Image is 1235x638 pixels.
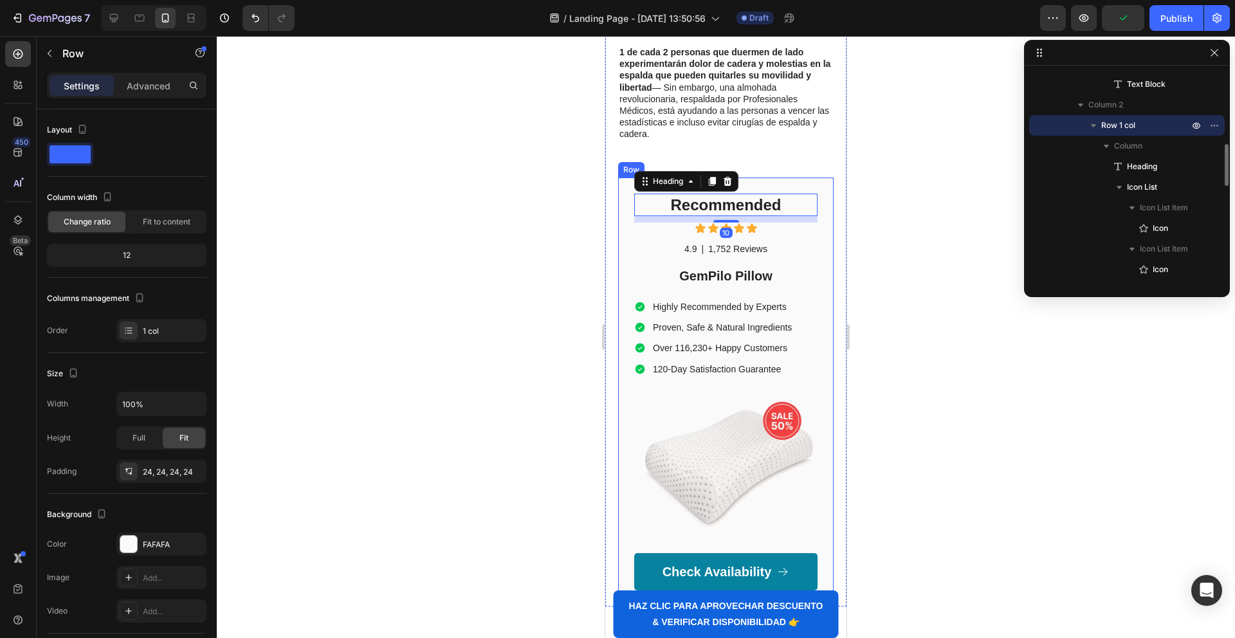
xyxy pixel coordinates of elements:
[47,466,77,477] div: Padding
[47,398,68,410] div: Width
[1160,12,1193,25] div: Publish
[47,189,115,206] div: Column width
[47,506,109,524] div: Background
[47,122,90,139] div: Layout
[143,572,203,584] div: Add...
[1140,242,1188,255] span: Icon List Item
[127,79,170,93] p: Advanced
[133,432,145,444] span: Full
[179,432,188,444] span: Fit
[143,606,203,617] div: Add...
[1127,181,1157,194] span: Icon List
[47,365,81,383] div: Size
[1153,222,1168,235] span: Icon
[749,12,769,24] span: Draft
[1127,160,1157,173] span: Heading
[605,36,846,638] iframe: Design area
[1127,78,1166,91] span: Text Block
[64,79,100,93] p: Settings
[62,46,172,61] p: Row
[117,392,206,415] input: Auto
[5,5,96,31] button: 7
[12,137,31,147] div: 450
[242,5,295,31] div: Undo/Redo
[47,538,67,550] div: Color
[1153,263,1168,276] span: Icon
[1101,119,1135,132] span: Row 1 col
[1191,575,1222,606] div: Open Intercom Messenger
[47,325,68,336] div: Order
[143,325,203,337] div: 1 col
[47,290,147,307] div: Columns management
[143,216,190,228] span: Fit to content
[1088,98,1123,111] span: Column 2
[1114,140,1142,152] span: Column
[1140,201,1188,214] span: Icon List Item
[64,216,111,228] span: Change ratio
[47,605,68,617] div: Video
[47,432,71,444] div: Height
[10,235,31,246] div: Beta
[569,12,706,25] span: Landing Page - [DATE] 13:50:56
[47,572,69,583] div: Image
[143,539,203,551] div: FAFAFA
[1149,5,1203,31] button: Publish
[143,466,203,478] div: 24, 24, 24, 24
[84,10,90,26] p: 7
[50,246,204,264] div: 12
[563,12,567,25] span: /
